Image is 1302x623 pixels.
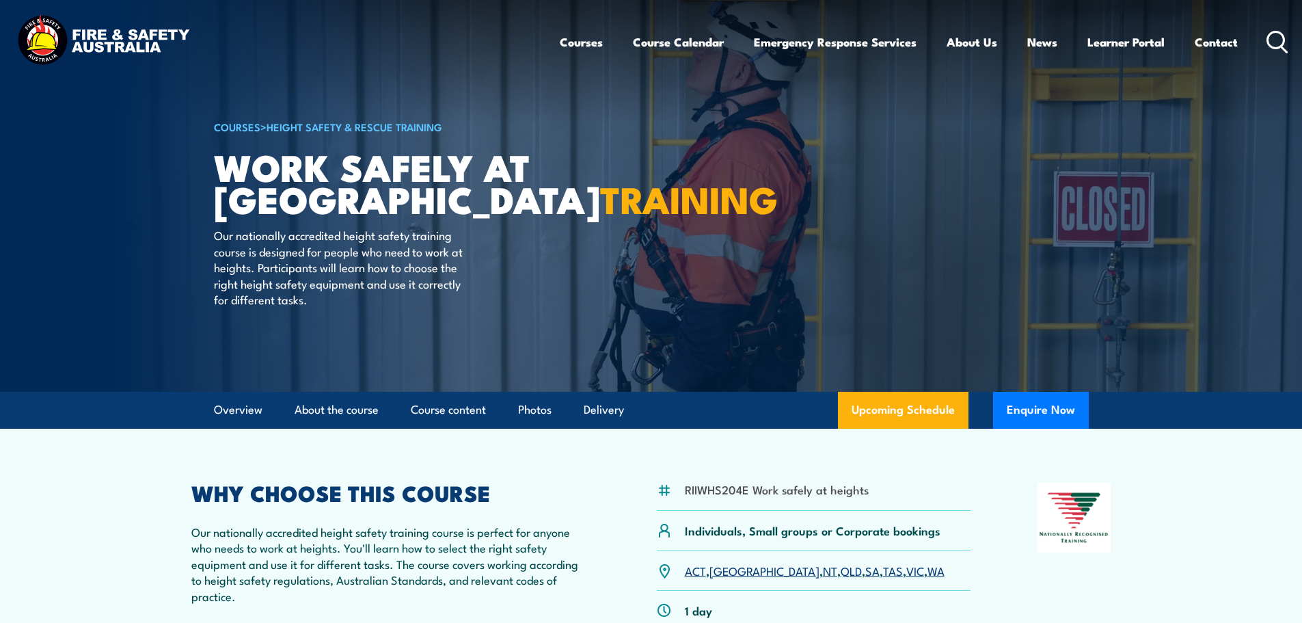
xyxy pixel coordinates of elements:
a: Emergency Response Services [754,24,917,60]
a: About Us [947,24,997,60]
h1: Work Safely at [GEOGRAPHIC_DATA] [214,150,552,214]
p: 1 day [685,602,712,618]
a: NT [823,562,837,579]
a: QLD [841,562,862,579]
li: RIIWHS204E Work safely at heights [685,481,869,497]
a: Overview [214,392,262,428]
a: Contact [1195,24,1238,60]
a: [GEOGRAPHIC_DATA] [709,562,819,579]
a: ACT [685,562,706,579]
a: Courses [560,24,603,60]
a: Learner Portal [1087,24,1165,60]
a: Delivery [584,392,624,428]
a: WA [927,562,945,579]
strong: TRAINING [600,170,778,226]
a: SA [865,562,880,579]
button: Enquire Now [993,392,1089,429]
a: Upcoming Schedule [838,392,968,429]
a: TAS [883,562,903,579]
a: Course content [411,392,486,428]
a: Photos [518,392,552,428]
a: Course Calendar [633,24,724,60]
a: VIC [906,562,924,579]
img: Nationally Recognised Training logo. [1037,483,1111,553]
p: , , , , , , , [685,563,945,579]
a: News [1027,24,1057,60]
p: Our nationally accredited height safety training course is perfect for anyone who needs to work a... [191,524,591,604]
a: Height Safety & Rescue Training [267,119,442,134]
h2: WHY CHOOSE THIS COURSE [191,483,591,502]
a: COURSES [214,119,260,134]
a: About the course [295,392,379,428]
p: Individuals, Small groups or Corporate bookings [685,522,940,538]
p: Our nationally accredited height safety training course is designed for people who need to work a... [214,227,463,307]
h6: > [214,118,552,135]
